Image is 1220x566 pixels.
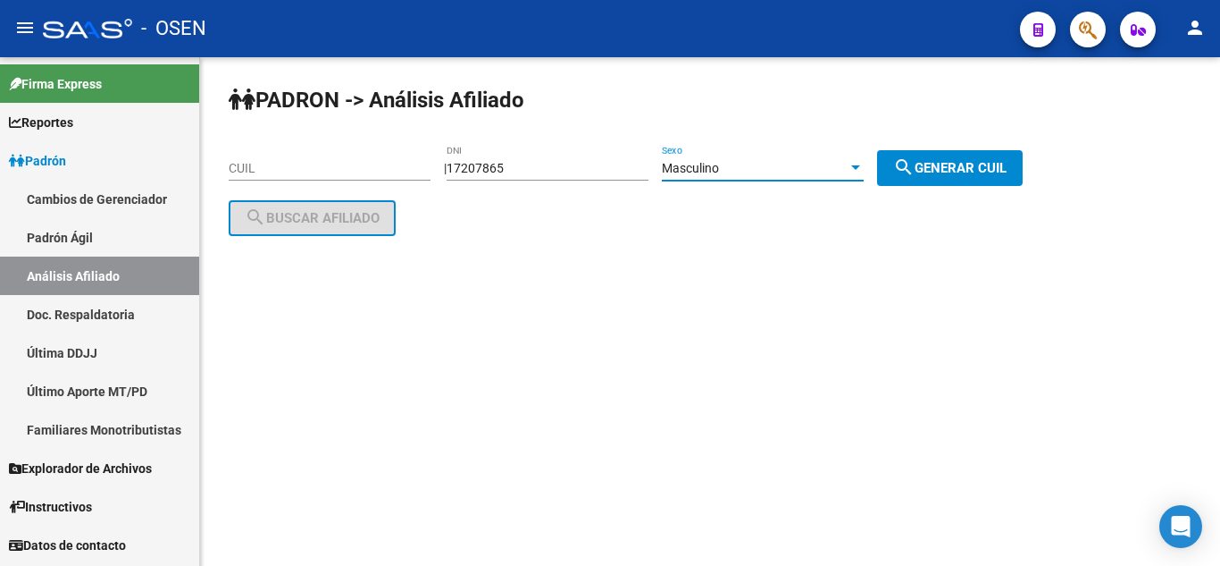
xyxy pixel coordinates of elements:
[877,150,1023,186] button: Generar CUIL
[9,151,66,171] span: Padrón
[229,200,396,236] button: Buscar afiliado
[893,160,1007,176] span: Generar CUIL
[9,113,73,132] span: Reportes
[893,156,915,178] mat-icon: search
[9,497,92,517] span: Instructivos
[9,536,126,555] span: Datos de contacto
[245,207,266,228] mat-icon: search
[9,74,102,94] span: Firma Express
[14,17,36,38] mat-icon: menu
[229,88,524,113] strong: PADRON -> Análisis Afiliado
[141,9,206,48] span: - OSEN
[9,459,152,478] span: Explorador de Archivos
[1184,17,1206,38] mat-icon: person
[662,161,719,175] span: Masculino
[1159,505,1202,548] div: Open Intercom Messenger
[444,161,1036,175] div: |
[245,210,380,226] span: Buscar afiliado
